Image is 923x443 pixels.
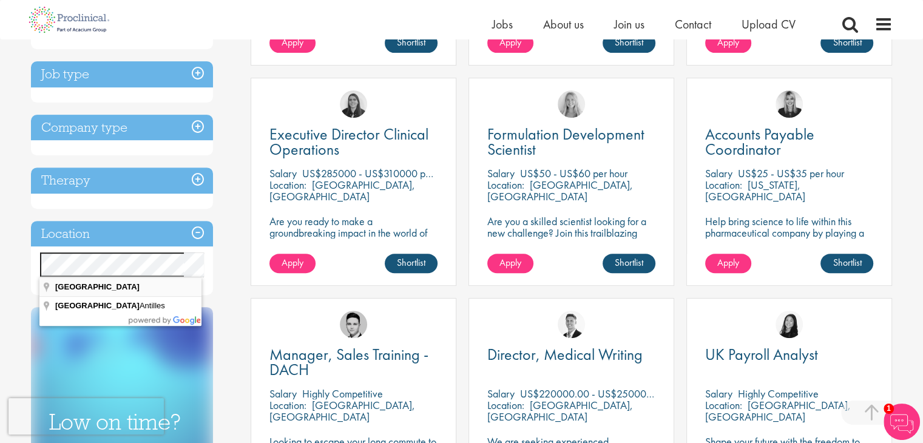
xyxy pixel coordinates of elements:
[487,344,643,365] span: Director, Medical Writing
[269,398,306,412] span: Location:
[269,215,438,273] p: Are you ready to make a groundbreaking impact in the world of biotechnology? Join a growing compa...
[776,311,803,338] img: Numhom Sudsok
[705,398,742,412] span: Location:
[487,178,633,203] p: [GEOGRAPHIC_DATA], [GEOGRAPHIC_DATA]
[487,387,515,401] span: Salary
[705,33,751,53] a: Apply
[487,166,515,180] span: Salary
[705,254,751,273] a: Apply
[705,398,851,424] p: [GEOGRAPHIC_DATA], [GEOGRAPHIC_DATA]
[717,256,739,269] span: Apply
[269,347,438,377] a: Manager, Sales Training - DACH
[705,347,873,362] a: UK Payroll Analyst
[302,387,383,401] p: Highly Competitive
[776,90,803,118] img: Janelle Jones
[705,178,742,192] span: Location:
[487,347,655,362] a: Director, Medical Writing
[55,301,140,310] span: [GEOGRAPHIC_DATA]
[340,311,367,338] img: Connor Lynes
[269,344,428,380] span: Manager, Sales Training - DACH
[31,221,213,247] h3: Location
[55,301,167,310] span: Antilles
[603,254,655,273] a: Shortlist
[705,178,805,203] p: [US_STATE], [GEOGRAPHIC_DATA]
[705,215,873,250] p: Help bring science to life within this pharmaceutical company by playing a key role in their fina...
[31,115,213,141] h3: Company type
[487,178,524,192] span: Location:
[269,387,297,401] span: Salary
[340,90,367,118] img: Ciara Noble
[820,254,873,273] a: Shortlist
[487,124,644,160] span: Formulation Development Scientist
[884,404,920,440] img: Chatbot
[543,16,584,32] a: About us
[487,127,655,157] a: Formulation Development Scientist
[738,387,819,401] p: Highly Competitive
[492,16,513,32] a: Jobs
[520,387,834,401] p: US$220000.00 - US$250000.00 per annum + Highly Competitive Salary
[269,124,428,160] span: Executive Director Clinical Operations
[31,167,213,194] h3: Therapy
[487,254,533,273] a: Apply
[717,36,739,49] span: Apply
[705,127,873,157] a: Accounts Payable Coordinator
[269,254,316,273] a: Apply
[738,166,844,180] p: US$25 - US$35 per hour
[282,36,303,49] span: Apply
[55,282,140,291] span: [GEOGRAPHIC_DATA]
[385,33,438,53] a: Shortlist
[558,90,585,118] img: Shannon Briggs
[487,398,633,424] p: [GEOGRAPHIC_DATA], [GEOGRAPHIC_DATA]
[742,16,796,32] a: Upload CV
[520,166,627,180] p: US$50 - US$60 per hour
[705,387,732,401] span: Salary
[884,404,894,414] span: 1
[269,166,297,180] span: Salary
[282,256,303,269] span: Apply
[614,16,644,32] a: Join us
[499,256,521,269] span: Apply
[269,398,415,424] p: [GEOGRAPHIC_DATA], [GEOGRAPHIC_DATA]
[269,178,306,192] span: Location:
[705,166,732,180] span: Salary
[269,33,316,53] a: Apply
[385,254,438,273] a: Shortlist
[487,33,533,53] a: Apply
[269,178,415,203] p: [GEOGRAPHIC_DATA], [GEOGRAPHIC_DATA]
[675,16,711,32] a: Contact
[603,33,655,53] a: Shortlist
[558,311,585,338] img: George Watson
[705,344,818,365] span: UK Payroll Analyst
[269,127,438,157] a: Executive Director Clinical Operations
[487,215,655,273] p: Are you a skilled scientist looking for a new challenge? Join this trailblazing biotech on the cu...
[31,61,213,87] h3: Job type
[8,398,164,435] iframe: reCAPTCHA
[487,398,524,412] span: Location:
[302,166,464,180] p: US$285000 - US$310000 per annum
[499,36,521,49] span: Apply
[705,124,814,160] span: Accounts Payable Coordinator
[820,33,873,53] a: Shortlist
